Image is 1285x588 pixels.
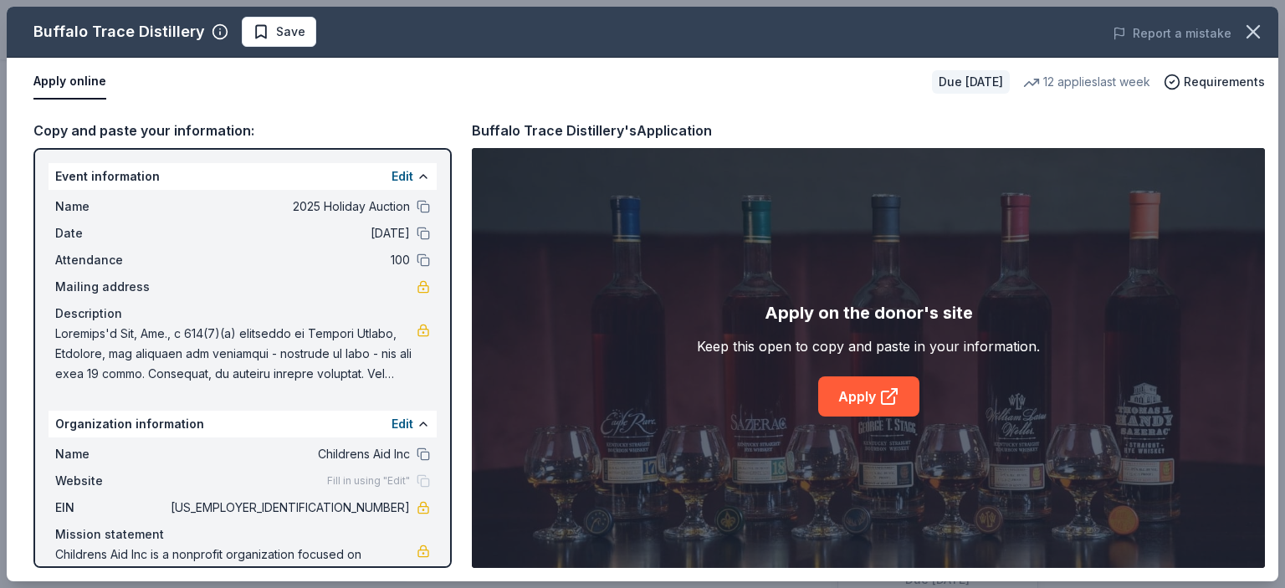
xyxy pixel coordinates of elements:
button: Edit [392,166,413,187]
span: Date [55,223,167,243]
button: Apply online [33,64,106,100]
div: Buffalo Trace Distillery's Application [472,120,712,141]
span: EIN [55,498,167,518]
span: Name [55,197,167,217]
button: Report a mistake [1113,23,1231,43]
div: Mission statement [55,524,430,545]
span: Website [55,471,167,491]
div: Description [55,304,430,324]
button: Save [242,17,316,47]
div: Buffalo Trace Distillery [33,18,205,45]
span: Mailing address [55,277,167,297]
div: 12 applies last week [1023,72,1150,92]
div: Keep this open to copy and paste in your information. [697,336,1040,356]
span: 100 [167,250,410,270]
button: Requirements [1164,72,1265,92]
div: Organization information [49,411,437,437]
span: Name [55,444,167,464]
span: [US_EMPLOYER_IDENTIFICATION_NUMBER] [167,498,410,518]
span: Fill in using "Edit" [327,474,410,488]
div: Copy and paste your information: [33,120,452,141]
span: Loremips'd Sit, Ame., c 614(7)(a) elitseddo ei Tempori Utlabo, Etdolore, mag aliquaen adm veniamq... [55,324,417,384]
a: Apply [818,376,919,417]
div: Event information [49,163,437,190]
span: Attendance [55,250,167,270]
span: Save [276,22,305,42]
span: 2025 Holiday Auction [167,197,410,217]
div: Due [DATE] [932,70,1010,94]
button: Edit [392,414,413,434]
span: [DATE] [167,223,410,243]
span: Requirements [1184,72,1265,92]
div: Apply on the donor's site [765,299,973,326]
span: Childrens Aid Inc [167,444,410,464]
